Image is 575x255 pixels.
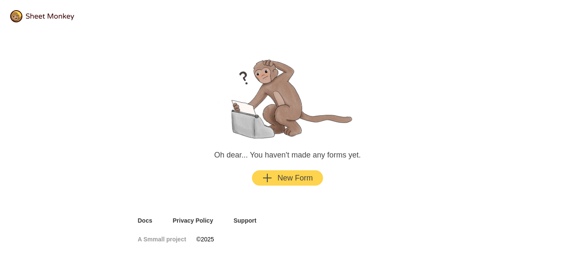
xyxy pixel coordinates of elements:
a: A Smmall project [138,235,186,244]
svg: Add [262,173,272,183]
img: empty.png [211,53,364,140]
a: Docs [138,216,152,225]
span: © 2025 [196,235,214,244]
a: Privacy Policy [173,216,213,225]
a: Support [234,216,257,225]
div: New Form [262,173,313,183]
p: Oh dear... You haven't made any forms yet. [214,150,361,160]
img: logo@2x.png [10,10,74,23]
button: AddNew Form [252,170,323,186]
